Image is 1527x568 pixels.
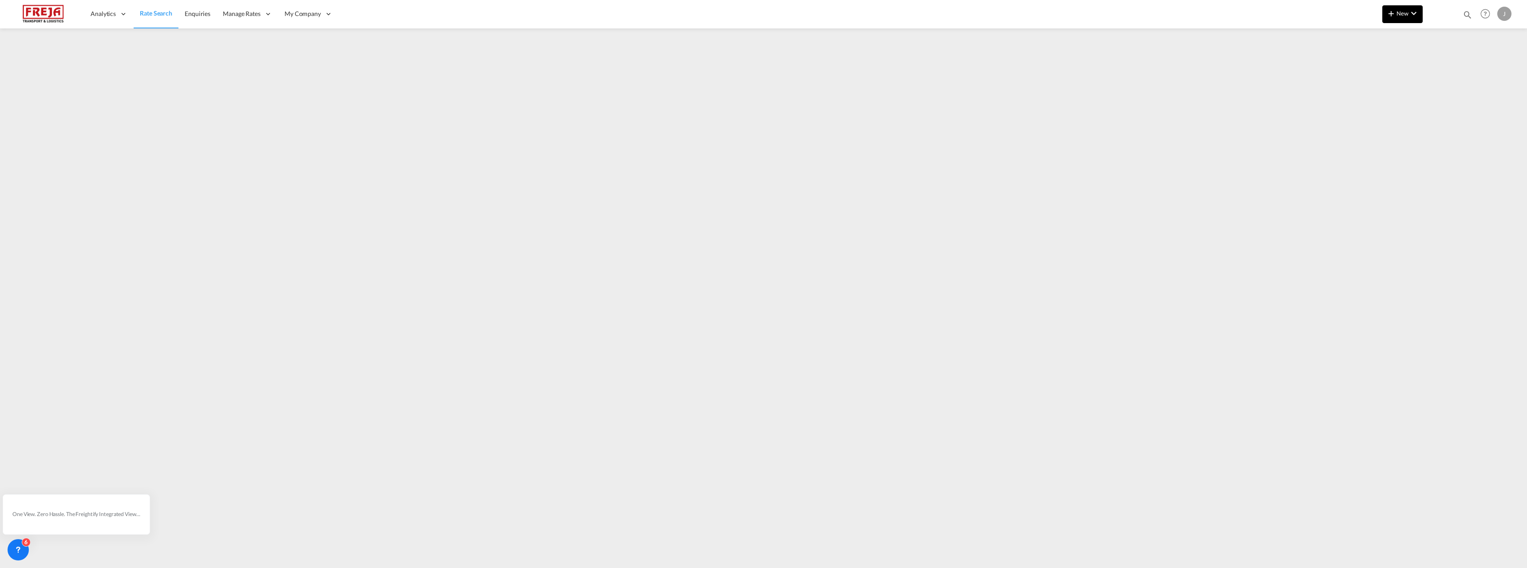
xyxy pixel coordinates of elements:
div: Help [1478,6,1497,22]
span: My Company [285,9,321,18]
span: Rate Search [140,9,172,17]
span: Help [1478,6,1493,21]
span: Analytics [91,9,116,18]
md-icon: icon-chevron-down [1408,8,1419,19]
md-icon: icon-magnify [1463,10,1472,20]
md-icon: icon-plus 400-fg [1386,8,1396,19]
div: J [1497,7,1511,21]
iframe: Chat [7,521,38,555]
button: icon-plus 400-fgNewicon-chevron-down [1382,5,1423,23]
span: Manage Rates [223,9,261,18]
span: Enquiries [185,10,210,17]
img: 586607c025bf11f083711d99603023e7.png [13,4,73,24]
span: New [1386,10,1419,17]
div: icon-magnify [1463,10,1472,23]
